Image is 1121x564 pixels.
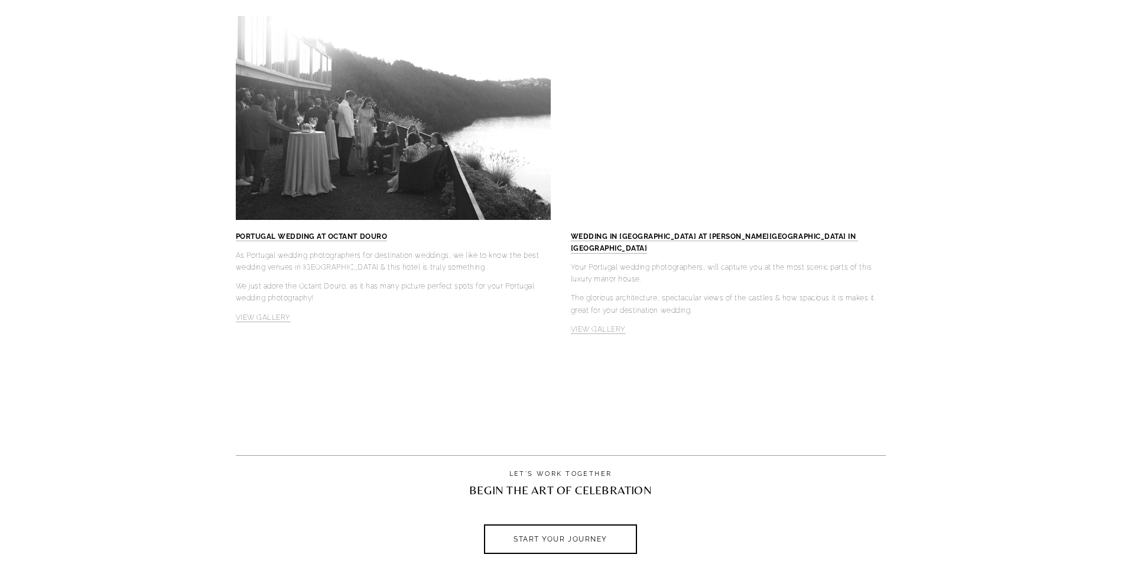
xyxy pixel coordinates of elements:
[571,261,886,285] p: Your Portugal wedding photographers, will capture you at the most scenic parts of this luxury man...
[236,313,291,323] a: VIEW GALLERY
[236,232,388,242] a: PORTUGAL WEDDING AT OCTANT DOURO
[236,482,886,499] h2: Begin the Art of Celebration
[236,232,388,241] strong: PORTUGAL WEDDING AT OCTANT DOURO
[236,249,551,273] p: As Portugal wedding photographers for destination weddings, we like to know the best wedding venu...
[236,470,886,479] h3: LET’S WORK TOGETHER
[571,325,626,335] a: VIEW GALLERY
[571,232,858,252] strong: WEDDING IN [GEOGRAPHIC_DATA] AT [PERSON_NAME][GEOGRAPHIC_DATA] IN [GEOGRAPHIC_DATA]
[571,292,886,316] p: The glorious architecture, spectacular views of the castles & how spacious it is makes it great f...
[484,524,637,554] a: start your journey
[236,280,551,304] p: We just adore the Octant Douro, as it has many picture perfect spots for your Portugal wedding ph...
[571,232,858,254] a: WEDDING IN [GEOGRAPHIC_DATA] AT [PERSON_NAME][GEOGRAPHIC_DATA] IN [GEOGRAPHIC_DATA]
